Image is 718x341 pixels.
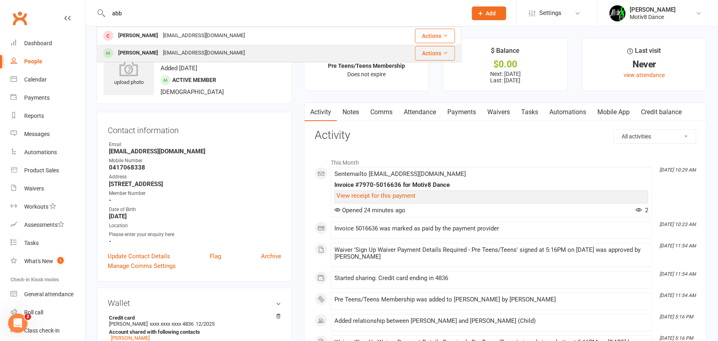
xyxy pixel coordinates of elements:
div: Last visit [628,46,661,60]
div: People [24,58,42,65]
strong: - [109,197,281,204]
div: Pre Teens/Teens Membership was added to [PERSON_NAME] by [PERSON_NAME] [334,296,648,303]
button: Actions [415,29,455,43]
strong: - [109,238,281,245]
div: Please enter your enquiry here [109,231,281,238]
a: Tasks [516,103,544,121]
a: Automations [544,103,592,121]
div: Waiver 'Sign Up Waiver Payment Details Required - Pre Teens/Teens' signed at 5:16PM on [DATE] was... [334,247,648,260]
a: Payments [10,89,85,107]
a: Dashboard [10,34,85,52]
a: Archive [261,251,281,261]
a: Activity [305,103,337,121]
a: Comms [365,103,398,121]
h3: Wallet [108,299,281,308]
strong: [STREET_ADDRESS] [109,180,281,188]
button: Add [472,6,506,20]
div: Motiv8 Dance [630,13,676,21]
div: Roll call [24,309,43,316]
span: 12/2025 [196,321,215,327]
div: Payments [24,94,50,101]
div: Never [590,60,699,69]
a: Payments [442,103,482,121]
a: [PERSON_NAME] [111,335,150,341]
iframe: Intercom live chat [8,314,27,333]
a: Automations [10,143,85,161]
h3: Activity [315,129,696,142]
a: Attendance [398,103,442,121]
a: People [10,52,85,71]
a: Roll call [10,303,85,322]
a: Messages [10,125,85,143]
div: Email [109,141,281,149]
img: thumb_image1679272194.png [609,5,626,21]
div: $ Balance [491,46,520,60]
span: 2 [25,314,31,320]
div: Mobile Number [109,157,281,165]
div: Product Sales [24,167,59,174]
div: Workouts [24,203,48,210]
strong: [EMAIL_ADDRESS][DOMAIN_NAME] [109,148,281,155]
strong: 0417068338 [109,164,281,171]
div: Automations [24,149,57,155]
div: Tasks [24,240,39,246]
a: Update Contact Details [108,251,170,261]
div: Dashboard [24,40,52,46]
a: view attendance [624,72,665,78]
a: Clubworx [10,8,30,28]
span: 2 [636,207,648,214]
a: Class kiosk mode [10,322,85,340]
a: Workouts [10,198,85,216]
i: [DATE] 11:54 AM [660,271,696,277]
a: Mobile App [592,103,635,121]
div: What's New [24,258,53,264]
i: [DATE] 5:16 PM [660,314,693,320]
a: Product Sales [10,161,85,180]
div: Started sharing: Credit card ending in 4836 [334,275,648,282]
a: Reports [10,107,85,125]
div: upload photo [104,60,154,87]
a: General attendance kiosk mode [10,285,85,303]
div: Calendar [24,76,47,83]
h3: Contact information [108,123,281,135]
i: [DATE] 11:54 AM [660,293,696,298]
a: Manage Comms Settings [108,261,176,271]
strong: Pre Teens/Teens Membership [328,63,405,69]
a: Flag [210,251,221,261]
span: 1 [57,257,64,264]
i: [DATE] 10:29 AM [660,167,696,173]
i: [DATE] 5:16 PM [660,335,693,341]
div: [PERSON_NAME] [116,47,161,59]
a: Waivers [482,103,516,121]
div: [PERSON_NAME] [116,30,161,42]
a: Waivers [10,180,85,198]
div: $0.00 [451,60,560,69]
p: Next: [DATE] Last: [DATE] [451,71,560,84]
span: Opened 24 minutes ago [334,207,405,214]
div: Waivers [24,185,44,192]
li: This Month [315,154,696,167]
i: [DATE] 10:23 AM [660,222,696,227]
a: Tasks [10,234,85,252]
span: Sent email to [EMAIL_ADDRESS][DOMAIN_NAME] [334,170,466,178]
div: Address [109,173,281,181]
span: Settings [539,4,561,22]
span: Does not expire [347,71,386,77]
div: Member Number [109,190,281,197]
i: [DATE] 11:54 AM [660,243,696,249]
strong: [DATE] [109,213,281,220]
span: Active member [172,77,216,83]
a: View receipt for this payment [336,192,415,199]
div: Added relationship between [PERSON_NAME] and [PERSON_NAME] (Child) [334,318,648,324]
strong: Account shared with following contacts [109,329,277,335]
div: Invoice 5016636 was marked as paid by the payment provider [334,225,648,232]
time: Added [DATE] [161,65,197,72]
button: Actions [415,46,455,61]
input: Search... [106,8,461,19]
div: [EMAIL_ADDRESS][DOMAIN_NAME] [161,47,247,59]
div: [EMAIL_ADDRESS][DOMAIN_NAME] [161,30,247,42]
div: Date of Birth [109,206,281,213]
a: What's New1 [10,252,85,270]
div: General attendance [24,291,73,297]
div: Location [109,222,281,230]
